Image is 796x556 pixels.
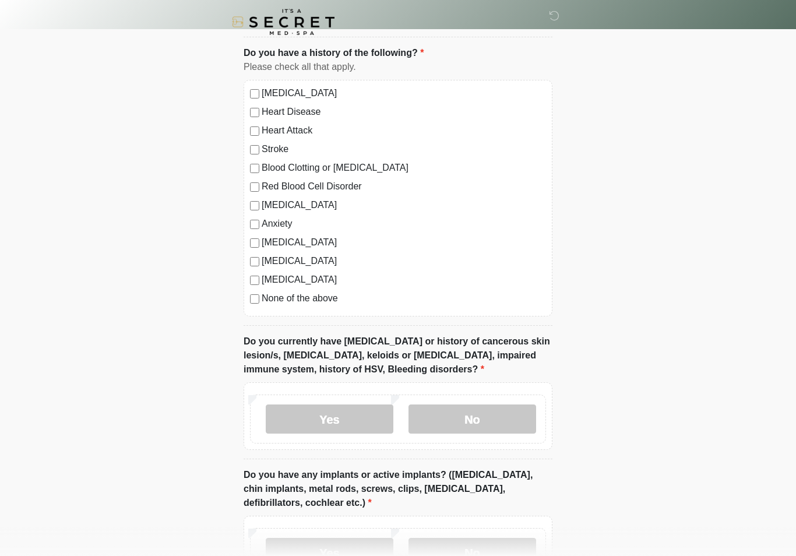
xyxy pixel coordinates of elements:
[262,124,546,138] label: Heart Attack
[262,217,546,231] label: Anxiety
[250,201,259,210] input: [MEDICAL_DATA]
[250,126,259,136] input: Heart Attack
[244,46,424,60] label: Do you have a history of the following?
[262,142,546,156] label: Stroke
[250,182,259,192] input: Red Blood Cell Disorder
[250,220,259,229] input: Anxiety
[244,335,552,376] label: Do you currently have [MEDICAL_DATA] or history of cancerous skin lesion/s, [MEDICAL_DATA], keloi...
[250,257,259,266] input: [MEDICAL_DATA]
[250,238,259,248] input: [MEDICAL_DATA]
[250,294,259,304] input: None of the above
[250,276,259,285] input: [MEDICAL_DATA]
[262,235,546,249] label: [MEDICAL_DATA]
[262,86,546,100] label: [MEDICAL_DATA]
[232,9,334,35] img: It's A Secret Med Spa Logo
[244,60,552,74] div: Please check all that apply.
[250,89,259,98] input: [MEDICAL_DATA]
[262,198,546,212] label: [MEDICAL_DATA]
[262,105,546,119] label: Heart Disease
[266,404,393,434] label: Yes
[250,164,259,173] input: Blood Clotting or [MEDICAL_DATA]
[250,108,259,117] input: Heart Disease
[262,254,546,268] label: [MEDICAL_DATA]
[408,404,536,434] label: No
[262,180,546,193] label: Red Blood Cell Disorder
[244,468,552,510] label: Do you have any implants or active implants? ([MEDICAL_DATA], chin implants, metal rods, screws, ...
[262,273,546,287] label: [MEDICAL_DATA]
[262,161,546,175] label: Blood Clotting or [MEDICAL_DATA]
[250,145,259,154] input: Stroke
[262,291,546,305] label: None of the above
